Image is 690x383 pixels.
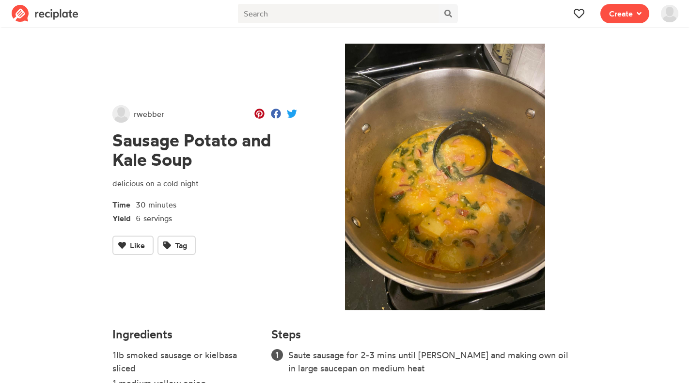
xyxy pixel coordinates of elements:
[12,5,78,22] img: Reciplate
[112,130,297,170] h1: Sausage Potato and Kale Soup
[136,213,172,223] span: 6 servings
[130,239,145,251] span: Like
[288,349,578,375] li: Saute sausage for 2-3 mins until [PERSON_NAME] and making own oil in large saucepan on medium heat
[175,239,187,251] span: Tag
[609,8,633,19] span: Create
[112,197,136,210] span: Time
[112,105,130,123] img: User's avatar
[600,4,649,23] button: Create
[112,210,136,224] span: Yield
[112,328,260,341] h4: Ingredients
[112,349,260,377] li: 1lb smoked sausage or kielbasa sliced
[112,105,164,123] a: rwebber
[238,4,439,23] input: Search
[157,236,196,255] button: Tag
[112,236,154,255] button: Like
[661,5,678,22] img: User's avatar
[271,328,301,341] h4: Steps
[134,108,164,120] span: rwebber
[112,177,297,189] p: delicious on a cold night
[313,44,578,310] img: Recipe of Sausage Potato and Kale Soup by rwebber
[136,200,176,209] span: 30 minutes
